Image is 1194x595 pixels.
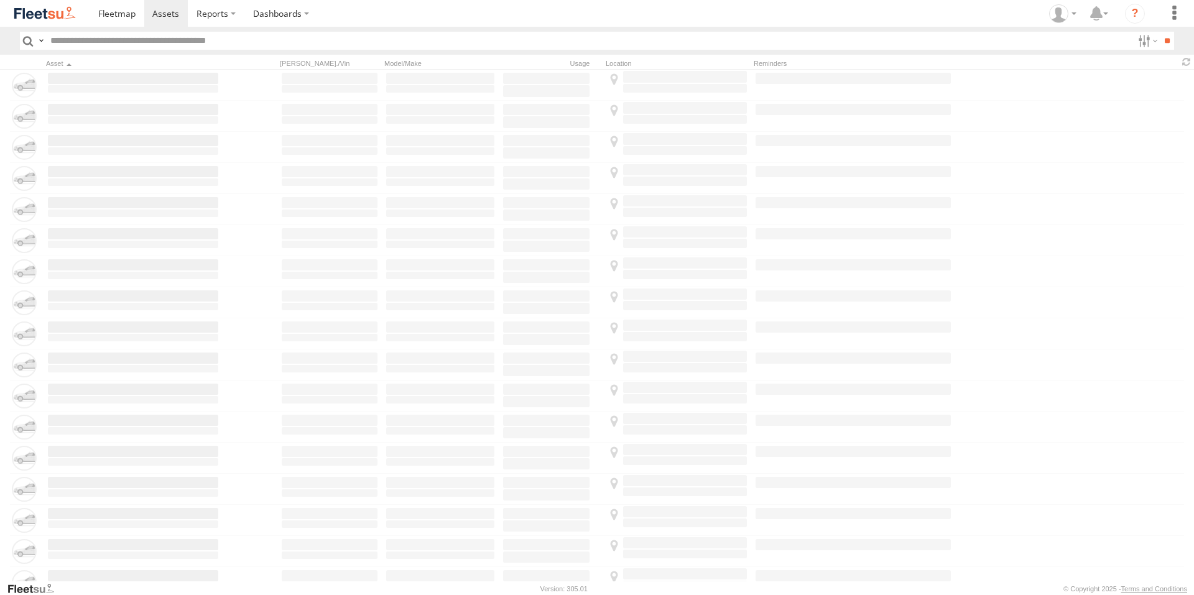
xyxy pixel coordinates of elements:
[606,59,749,68] div: Location
[1063,585,1187,593] div: © Copyright 2025 -
[1121,585,1187,593] a: Terms and Conditions
[1179,56,1194,68] span: Refresh
[1125,4,1145,24] i: ?
[280,59,379,68] div: [PERSON_NAME]./Vin
[540,585,588,593] div: Version: 305.01
[501,59,601,68] div: Usage
[1133,32,1160,50] label: Search Filter Options
[1045,4,1081,23] div: Wayne Betts
[12,5,77,22] img: fleetsu-logo-horizontal.svg
[36,32,46,50] label: Search Query
[754,59,953,68] div: Reminders
[46,59,220,68] div: Click to Sort
[384,59,496,68] div: Model/Make
[7,583,64,595] a: Visit our Website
